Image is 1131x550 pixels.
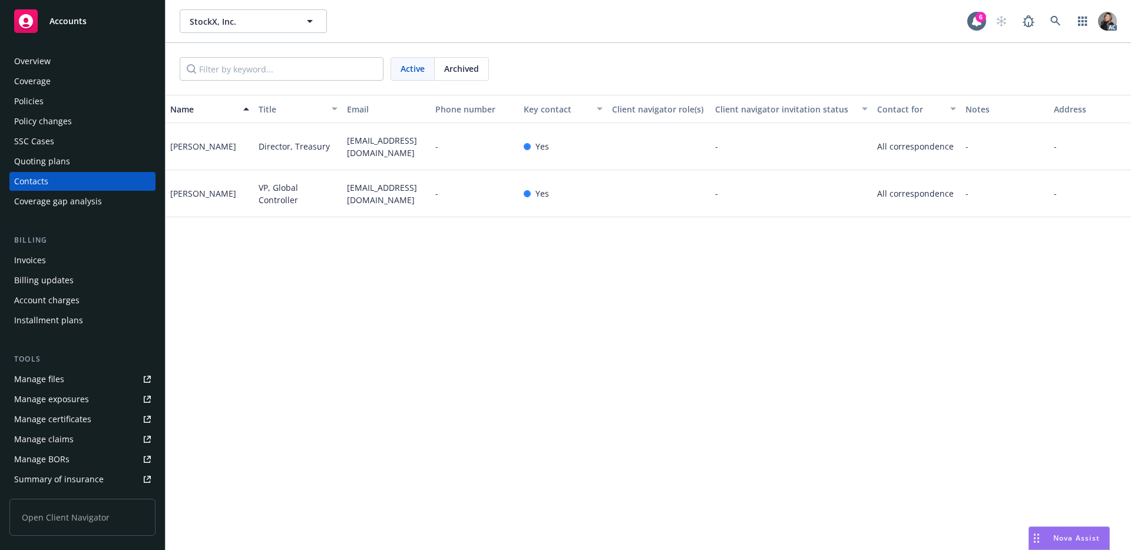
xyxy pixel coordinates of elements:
[961,95,1049,123] button: Notes
[715,140,718,153] span: -
[877,103,943,115] div: Contact for
[990,9,1013,33] a: Start snowing
[190,15,292,28] span: StockX, Inc.
[9,410,156,429] a: Manage certificates
[715,187,718,200] span: -
[612,103,706,115] div: Client navigator role(s)
[1098,12,1117,31] img: photo
[1029,527,1044,549] div: Drag to move
[607,95,710,123] button: Client navigator role(s)
[524,103,590,115] div: Key contact
[9,234,156,246] div: Billing
[14,192,102,211] div: Coverage gap analysis
[401,62,425,75] span: Active
[49,16,87,26] span: Accounts
[872,95,961,123] button: Contact for
[519,95,607,123] button: Key contact
[259,181,338,206] span: VP, Global Controller
[14,112,72,131] div: Policy changes
[877,140,956,153] span: All correspondence
[1017,9,1040,33] a: Report a Bug
[347,103,426,115] div: Email
[9,172,156,191] a: Contacts
[9,390,156,409] a: Manage exposures
[9,370,156,389] a: Manage files
[14,291,80,310] div: Account charges
[975,12,986,22] div: 6
[1044,9,1067,33] a: Search
[180,57,383,81] input: Filter by keyword...
[9,499,156,536] span: Open Client Navigator
[14,52,51,71] div: Overview
[877,187,956,200] span: All correspondence
[444,62,479,75] span: Archived
[14,72,51,91] div: Coverage
[14,271,74,290] div: Billing updates
[14,92,44,111] div: Policies
[14,450,70,469] div: Manage BORs
[9,291,156,310] a: Account charges
[9,271,156,290] a: Billing updates
[259,103,325,115] div: Title
[9,450,156,469] a: Manage BORs
[180,9,327,33] button: StockX, Inc.
[9,311,156,330] a: Installment plans
[14,390,89,409] div: Manage exposures
[14,430,74,449] div: Manage claims
[14,370,64,389] div: Manage files
[9,92,156,111] a: Policies
[14,311,83,330] div: Installment plans
[435,187,438,200] span: -
[1054,140,1057,153] span: -
[14,152,70,171] div: Quoting plans
[9,192,156,211] a: Coverage gap analysis
[1054,187,1057,200] span: -
[347,181,426,206] span: [EMAIL_ADDRESS][DOMAIN_NAME]
[14,410,91,429] div: Manage certificates
[1071,9,1094,33] a: Switch app
[9,112,156,131] a: Policy changes
[9,470,156,489] a: Summary of insurance
[14,251,46,270] div: Invoices
[9,152,156,171] a: Quoting plans
[535,187,549,200] span: Yes
[166,95,254,123] button: Name
[965,103,1044,115] div: Notes
[9,132,156,151] a: SSC Cases
[431,95,519,123] button: Phone number
[170,103,236,115] div: Name
[715,103,855,115] div: Client navigator invitation status
[347,134,426,159] span: [EMAIL_ADDRESS][DOMAIN_NAME]
[9,430,156,449] a: Manage claims
[965,187,968,200] span: -
[435,103,514,115] div: Phone number
[535,140,549,153] span: Yes
[1029,526,1110,550] button: Nova Assist
[9,72,156,91] a: Coverage
[14,132,54,151] div: SSC Cases
[254,95,342,123] button: Title
[259,140,330,153] span: Director, Treasury
[9,353,156,365] div: Tools
[14,172,48,191] div: Contacts
[9,5,156,38] a: Accounts
[965,140,968,153] span: -
[342,95,431,123] button: Email
[710,95,872,123] button: Client navigator invitation status
[9,251,156,270] a: Invoices
[9,52,156,71] a: Overview
[170,187,236,200] div: [PERSON_NAME]
[170,140,236,153] div: [PERSON_NAME]
[435,140,438,153] span: -
[14,470,104,489] div: Summary of insurance
[1053,533,1100,543] span: Nova Assist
